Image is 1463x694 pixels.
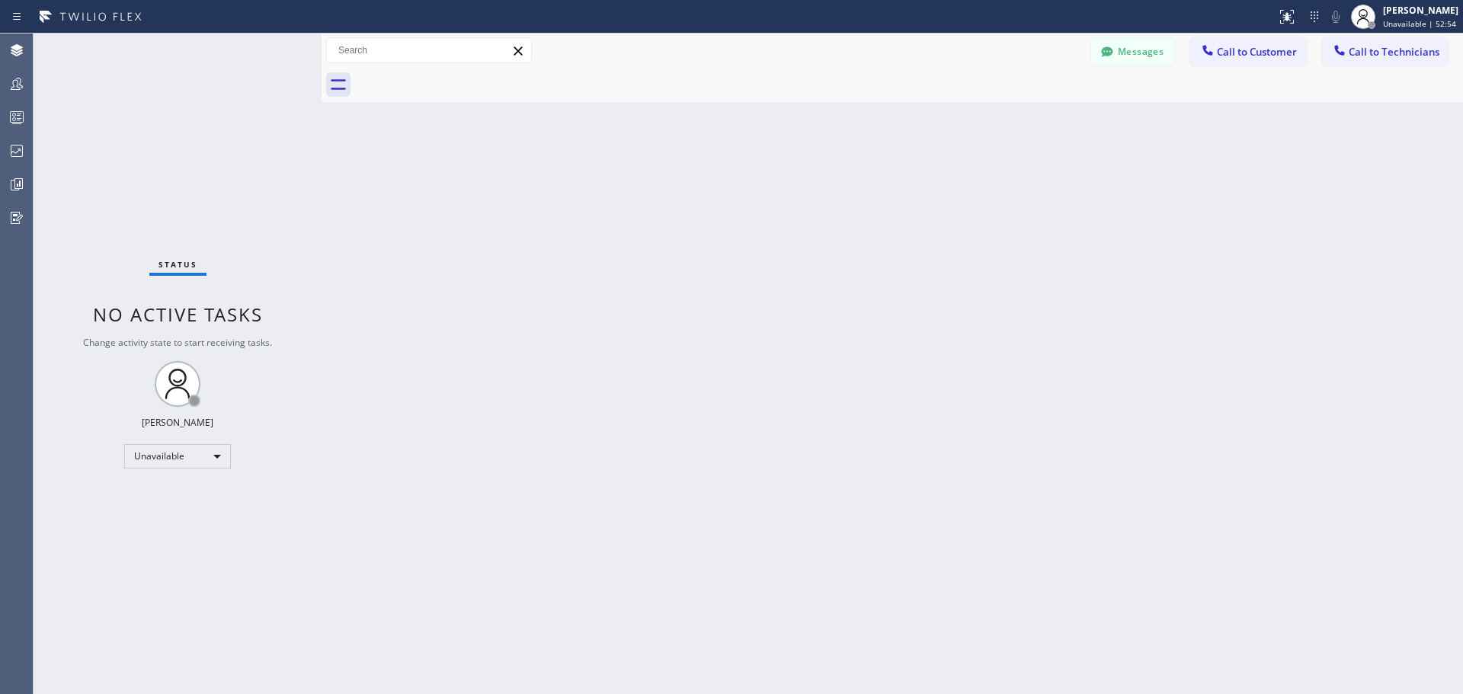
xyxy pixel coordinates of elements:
span: No active tasks [93,302,263,327]
button: Call to Technicians [1322,37,1448,66]
div: [PERSON_NAME] [142,416,213,429]
span: Change activity state to start receiving tasks. [83,336,272,349]
button: Call to Customer [1190,37,1307,66]
span: Unavailable | 52:54 [1383,18,1456,29]
div: Unavailable [124,444,231,469]
button: Messages [1091,37,1175,66]
button: Mute [1325,6,1346,27]
span: Status [158,259,197,270]
input: Search [327,38,531,62]
span: Call to Customer [1217,45,1297,59]
span: Call to Technicians [1349,45,1439,59]
div: [PERSON_NAME] [1383,4,1458,17]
